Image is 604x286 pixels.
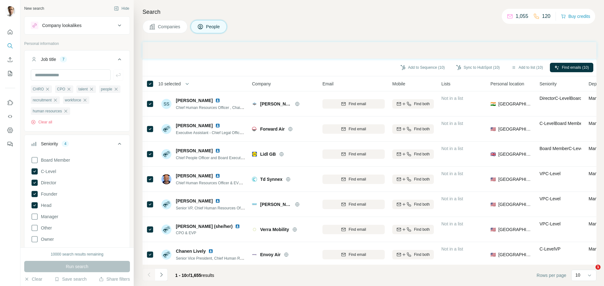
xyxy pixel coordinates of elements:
button: Use Surfe on LinkedIn [5,97,15,108]
span: Personal location [490,81,524,87]
div: Company lookalikes [42,22,81,29]
span: Director C-Level Board Member [540,96,599,101]
span: C-Level Board Member [540,121,584,126]
span: Find email [349,126,366,132]
button: Use Surfe API [5,111,15,122]
span: Find email [349,151,366,157]
span: Find email [349,252,366,257]
span: Board Member [38,157,70,163]
button: Find email [322,250,385,259]
img: Avatar [161,224,171,235]
button: Find both [392,99,434,109]
img: LinkedIn logo [215,123,220,128]
span: 1 - 10 [175,273,187,278]
span: Executive Assistant - Chief Legal Officer, Chief People Officer & Board of Directors [176,130,314,135]
button: Clear [24,276,42,282]
span: Owner [38,236,54,242]
span: 🇺🇸 [490,176,496,182]
iframe: Intercom live chat [583,265,598,280]
button: Company lookalikes [25,18,130,33]
span: VP C-Level [540,221,561,226]
span: 1,655 [190,273,201,278]
button: Dashboard [5,125,15,136]
span: 10 selected [158,81,181,87]
button: Find email [322,149,385,159]
button: Find email [322,175,385,184]
img: LinkedIn logo [215,198,220,203]
span: [GEOGRAPHIC_DATA] [498,126,532,132]
div: 7 [60,57,67,62]
div: SS [161,99,171,109]
span: Lidl GB [260,151,276,157]
span: Find both [414,202,430,207]
p: 1,055 [516,13,528,20]
img: LinkedIn logo [215,148,220,153]
span: Company [252,81,271,87]
img: Avatar [161,174,171,184]
img: Logo of Td Synnex [252,177,257,182]
span: Verra Mobility [260,226,289,233]
span: Not in a list [441,196,463,201]
span: Td Synnex [260,176,282,182]
img: Avatar [161,149,171,159]
p: 10 [575,272,580,278]
span: Find email [349,101,366,107]
button: My lists [5,68,15,79]
div: Job title [41,56,56,62]
button: Navigate to next page [155,268,168,281]
span: Find both [414,151,430,157]
span: Not in a list [441,121,463,126]
span: Find email [349,176,366,182]
span: Senior VP, Chief Human Resources Officer [176,205,248,210]
span: CPO & EVP [176,230,243,236]
span: Board Member C-Level [540,146,584,151]
span: [GEOGRAPHIC_DATA] [498,201,532,208]
span: VP C-Level [540,171,561,176]
span: 🇺🇸 [490,226,496,233]
span: workforce [65,97,81,103]
img: Logo of Tennant Company [252,202,257,207]
button: Find both [392,225,434,234]
span: [PERSON_NAME] Incorporated [260,101,292,107]
button: Find email [322,99,385,109]
span: Find both [414,176,430,182]
span: Find both [414,126,430,132]
span: Director [38,180,56,186]
span: Not in a list [441,96,463,101]
img: LinkedIn logo [208,249,213,254]
button: Buy credits [561,12,590,21]
span: Forward Air [260,126,285,132]
span: Find both [414,101,430,107]
span: [PERSON_NAME] [176,122,213,129]
button: Find both [392,149,434,159]
button: Hide [109,4,134,13]
img: LinkedIn logo [215,98,220,103]
button: Add to list (10) [507,63,547,72]
span: 🇺🇸 [490,126,496,132]
button: Save search [54,276,87,282]
p: Personal information [24,41,130,46]
span: C-Level [38,168,56,175]
button: Add to Sequence (10) [396,63,449,72]
span: Lists [441,81,450,87]
button: Find email [322,124,385,134]
span: [GEOGRAPHIC_DATA] [498,176,532,182]
span: Find email [349,227,366,232]
span: Envoy Air [260,251,281,258]
span: Chief Human Resources Officer , Chairman & Managing Director - [PERSON_NAME] and BOD - [GEOGRAPHI... [176,105,378,110]
span: Chanen Lively [176,248,206,254]
button: Search [5,40,15,51]
img: Logo of Verra Mobility [252,227,257,232]
span: Email [322,81,333,87]
span: Senior Vice President, Chief Human Resources Officer and Employment Counsel [176,256,312,261]
button: Find both [392,200,434,209]
button: Feedback [5,138,15,150]
span: human resources [33,108,62,114]
span: Chief Human Resources Officer & EVP, Corporate Affairs [176,180,271,185]
iframe: Banner [143,42,596,59]
span: Mobile [392,81,405,87]
button: Job title7 [25,52,130,69]
h4: Search [143,8,596,16]
span: Companies [158,24,181,30]
span: Founder [38,191,57,197]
